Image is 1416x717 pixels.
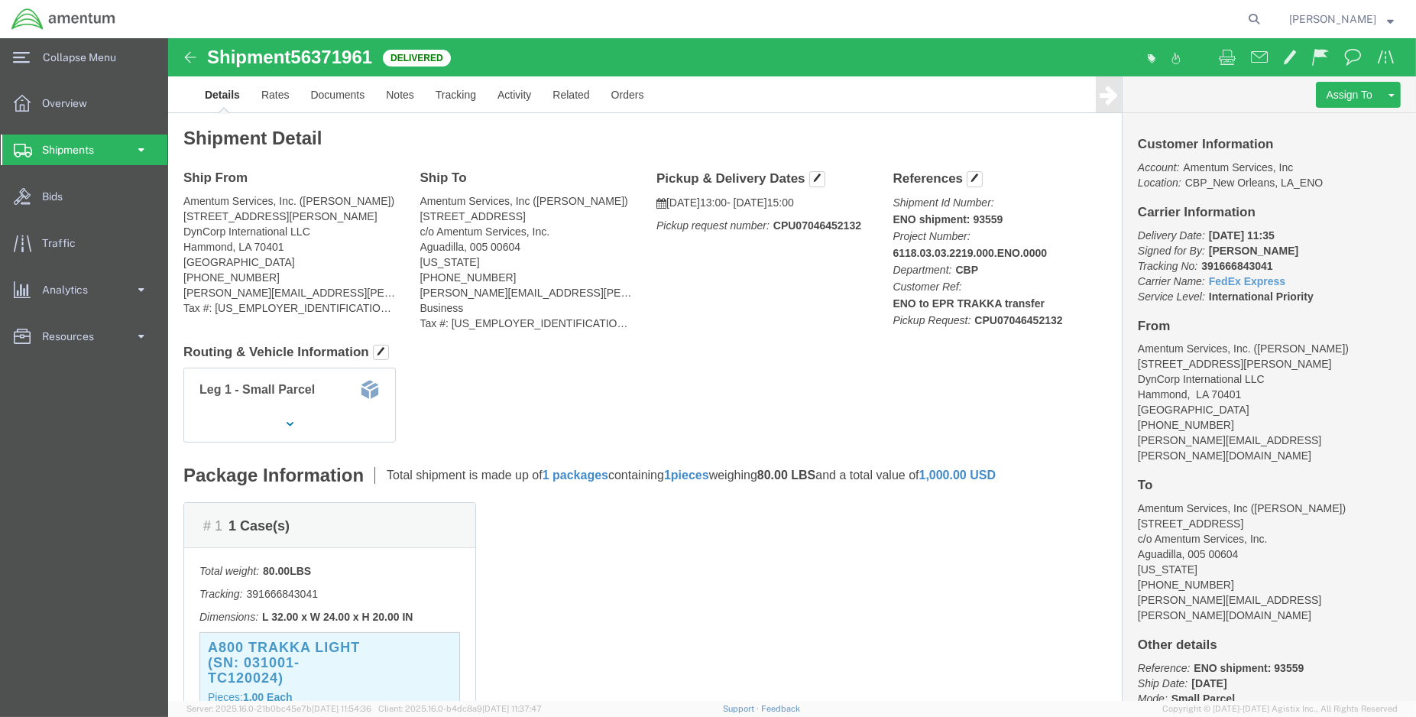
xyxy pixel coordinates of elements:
[1,88,167,118] a: Overview
[42,135,105,165] span: Shipments
[1,181,167,212] a: Bids
[1162,702,1398,715] span: Copyright © [DATE]-[DATE] Agistix Inc., All Rights Reserved
[1,274,167,305] a: Analytics
[11,8,116,31] img: logo
[1288,10,1395,28] button: [PERSON_NAME]
[482,704,542,713] span: [DATE] 11:37:47
[1,321,167,352] a: Resources
[761,704,800,713] a: Feedback
[723,704,761,713] a: Support
[186,704,371,713] span: Server: 2025.16.0-21b0bc45e7b
[42,228,86,258] span: Traffic
[1,135,167,165] a: Shipments
[312,704,371,713] span: [DATE] 11:54:36
[43,42,127,73] span: Collapse Menu
[378,704,542,713] span: Client: 2025.16.0-b4dc8a9
[1,228,167,258] a: Traffic
[42,274,99,305] span: Analytics
[42,88,98,118] span: Overview
[168,38,1416,701] iframe: FS Legacy Container
[1289,11,1376,28] span: Brian Marquez
[42,321,105,352] span: Resources
[42,181,73,212] span: Bids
